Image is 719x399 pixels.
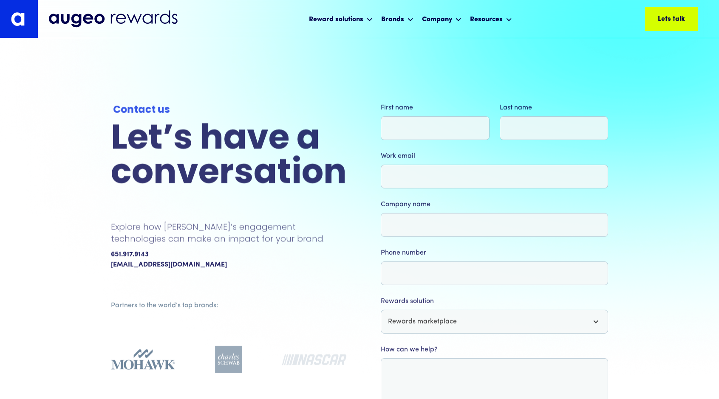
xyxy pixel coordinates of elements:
div: Reward solutions [307,8,375,30]
label: Company name [381,199,608,210]
div: Brands [381,14,404,25]
div: Resources [470,14,503,25]
h2: Let’s have a conversation [111,123,347,191]
div: Rewards marketplace [388,317,457,327]
label: Last name [500,103,609,113]
img: Client logo who trusts Augeo to maximize engagement. [111,346,176,373]
label: Work email [381,151,608,161]
div: Company [422,14,452,25]
a: Lets talk [645,7,698,31]
div: Company [420,8,464,30]
label: Rewards solution [381,296,608,306]
div: 651.917.9143 [111,250,149,260]
div: Reward solutions [309,14,363,25]
p: Explore how [PERSON_NAME]’s engagement technologies can make an impact for your brand. [111,221,347,244]
label: Phone number [381,248,608,258]
label: First name [381,103,490,113]
a: [EMAIL_ADDRESS][DOMAIN_NAME] [111,260,227,270]
img: Client logo who trusts Augeo to maximize engagement. [196,346,261,373]
div: Partners to the world’s top brands: [111,301,347,311]
div: Contact us [113,103,345,118]
div: Resources [468,8,514,30]
div: Rewards marketplace [381,310,608,334]
img: Client logo who trusts Augeo to maximize engagement. [282,346,347,373]
img: Augeo Rewards business unit full logo in midnight blue. [48,10,178,28]
label: How can we help? [381,345,608,355]
div: Brands [379,8,416,30]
